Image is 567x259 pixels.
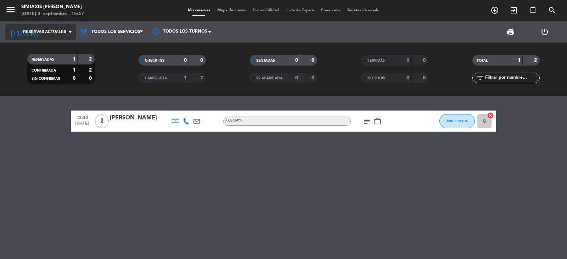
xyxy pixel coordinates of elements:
[5,4,16,15] i: menu
[89,68,93,73] strong: 2
[423,58,427,63] strong: 0
[73,76,75,81] strong: 0
[5,24,43,40] i: [DATE]
[423,75,427,80] strong: 0
[225,119,242,122] span: A LA CARTA
[89,76,93,81] strong: 0
[283,9,318,12] span: Lista de Espera
[91,29,140,34] span: Todos los servicios
[476,74,484,82] i: filter_list
[5,4,16,17] button: menu
[249,9,283,12] span: Disponibilidad
[447,119,468,123] span: CONFIRMADA
[311,75,316,80] strong: 0
[484,74,539,82] input: Filtrar por nombre...
[510,6,518,15] i: exit_to_app
[32,58,54,61] span: RESERVADAS
[363,117,371,125] i: subject
[200,75,204,80] strong: 7
[540,28,549,36] i: power_settings_new
[21,4,84,11] div: Sintaxis [PERSON_NAME]
[367,77,386,80] span: NO SHOW
[214,9,249,12] span: Mapa de mesas
[32,77,60,80] span: SIN CONFIRMAR
[23,29,66,35] span: Reservas actuales
[518,58,521,63] strong: 1
[506,28,515,36] span: print
[344,9,383,12] span: Tarjetas de regalo
[145,77,167,80] span: CANCELADA
[73,121,91,129] span: [DATE]
[145,59,164,62] span: CHECK INS
[529,6,537,15] i: turned_in_not
[528,21,562,43] div: LOG OUT
[73,68,75,73] strong: 1
[295,75,298,80] strong: 0
[406,75,409,80] strong: 0
[184,58,187,63] strong: 0
[487,112,494,119] i: cancel
[200,58,204,63] strong: 0
[477,59,488,62] span: TOTAL
[295,58,298,63] strong: 0
[32,69,56,72] span: CONFIRMADA
[89,57,93,62] strong: 2
[534,58,538,63] strong: 2
[490,6,499,15] i: add_circle_outline
[73,113,91,121] span: 12:30
[66,28,74,36] i: arrow_drop_down
[256,59,275,62] span: SENTADAS
[184,75,187,80] strong: 1
[548,6,556,15] i: search
[73,57,75,62] strong: 1
[367,59,385,62] span: SERVIDAS
[21,11,84,18] div: [DATE] 3. septiembre - 15:47
[318,9,344,12] span: Pre-acceso
[256,77,282,80] span: RE AGENDADA
[95,114,109,128] span: 2
[184,9,214,12] span: Mis reservas
[110,113,170,123] div: [PERSON_NAME]
[373,117,382,125] i: work_outline
[311,58,316,63] strong: 0
[406,58,409,63] strong: 0
[439,114,475,128] button: CONFIRMADA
